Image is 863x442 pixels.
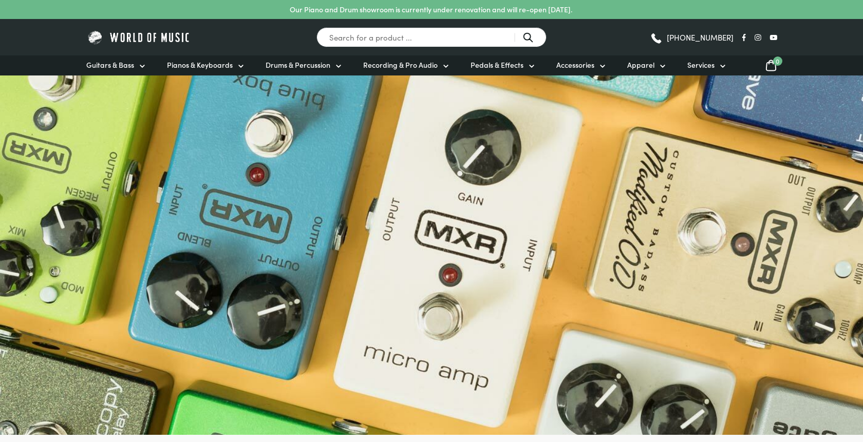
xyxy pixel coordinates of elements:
[556,60,594,70] span: Accessories
[167,60,233,70] span: Pianos & Keyboards
[363,60,438,70] span: Recording & Pro Audio
[667,33,734,41] span: [PHONE_NUMBER]
[290,4,572,15] p: Our Piano and Drum showroom is currently under renovation and will re-open [DATE].
[773,56,782,66] span: 0
[650,30,734,45] a: [PHONE_NUMBER]
[316,27,547,47] input: Search for a product ...
[266,60,330,70] span: Drums & Percussion
[627,60,654,70] span: Apparel
[714,329,863,442] iframe: Chat with our support team
[86,29,192,45] img: World of Music
[471,60,523,70] span: Pedals & Effects
[687,60,715,70] span: Services
[86,60,134,70] span: Guitars & Bass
